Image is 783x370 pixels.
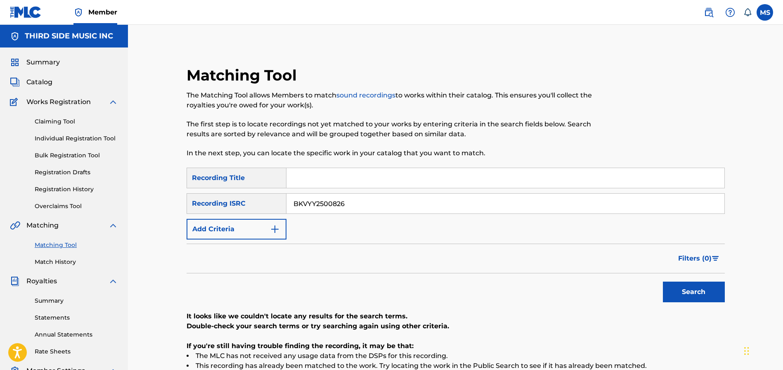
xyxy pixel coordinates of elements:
[35,313,118,322] a: Statements
[35,185,118,194] a: Registration History
[108,221,118,230] img: expand
[187,148,601,158] p: In the next step, you can locate the specific work in your catalog that you want to match.
[35,202,118,211] a: Overclaims Tool
[742,330,783,370] iframe: Chat Widget
[270,224,280,234] img: 9d2ae6d4665cec9f34b9.svg
[678,254,712,263] span: Filters ( 0 )
[10,31,20,41] img: Accounts
[187,90,601,110] p: The Matching Tool allows Members to match to works within their catalog. This ensures you'll coll...
[187,341,725,351] p: If you're still having trouble finding the recording, it may be that:
[700,4,717,21] a: Public Search
[73,7,83,17] img: Top Rightsholder
[757,4,773,21] div: User Menu
[35,330,118,339] a: Annual Statements
[35,117,118,126] a: Claiming Tool
[10,6,42,18] img: MLC Logo
[187,219,286,240] button: Add Criteria
[336,91,395,99] a: sound recordings
[673,248,725,269] button: Filters (0)
[187,311,725,321] p: It looks like we couldn't locate any results for the search terms.
[744,339,749,363] div: Drag
[88,7,117,17] span: Member
[725,7,735,17] img: help
[35,347,118,356] a: Rate Sheets
[35,168,118,177] a: Registration Drafts
[26,276,57,286] span: Royalties
[743,8,752,17] div: Notifications
[10,77,52,87] a: CatalogCatalog
[760,242,783,309] iframe: Resource Center
[35,258,118,266] a: Match History
[35,134,118,143] a: Individual Registration Tool
[187,168,725,306] form: Search Form
[26,221,59,230] span: Matching
[663,282,725,302] button: Search
[10,221,20,230] img: Matching
[26,57,60,67] span: Summary
[187,119,601,139] p: The first step is to locate recordings not yet matched to your works by entering criteria in the ...
[10,57,20,67] img: Summary
[10,276,20,286] img: Royalties
[26,97,91,107] span: Works Registration
[704,7,714,17] img: search
[10,57,60,67] a: SummarySummary
[10,97,21,107] img: Works Registration
[35,296,118,305] a: Summary
[35,151,118,160] a: Bulk Registration Tool
[187,321,725,331] p: Double-check your search terms or try searching again using other criteria.
[187,351,725,361] li: The MLC has not received any usage data from the DSPs for this recording.
[26,77,52,87] span: Catalog
[712,256,719,261] img: filter
[35,241,118,249] a: Matching Tool
[25,31,113,41] h5: THIRD SIDE MUSIC INC
[108,276,118,286] img: expand
[10,77,20,87] img: Catalog
[187,66,301,85] h2: Matching Tool
[108,97,118,107] img: expand
[722,4,738,21] div: Help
